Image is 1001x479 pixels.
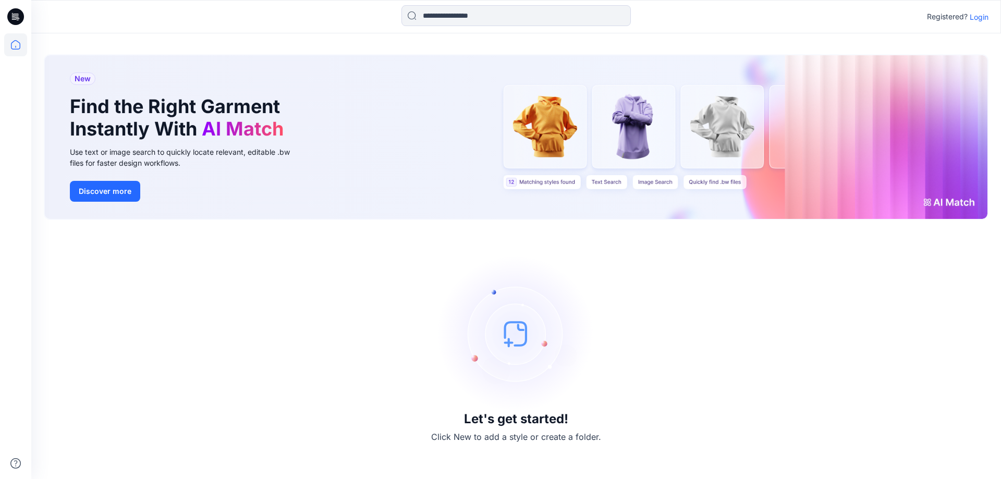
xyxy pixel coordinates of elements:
[70,146,304,168] div: Use text or image search to quickly locate relevant, editable .bw files for faster design workflows.
[438,255,594,412] img: empty-state-image.svg
[70,95,289,140] h1: Find the Right Garment Instantly With
[70,181,140,202] button: Discover more
[464,412,568,426] h3: Let's get started!
[970,11,988,22] p: Login
[202,117,284,140] span: AI Match
[75,72,91,85] span: New
[431,431,601,443] p: Click New to add a style or create a folder.
[927,10,968,23] p: Registered?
